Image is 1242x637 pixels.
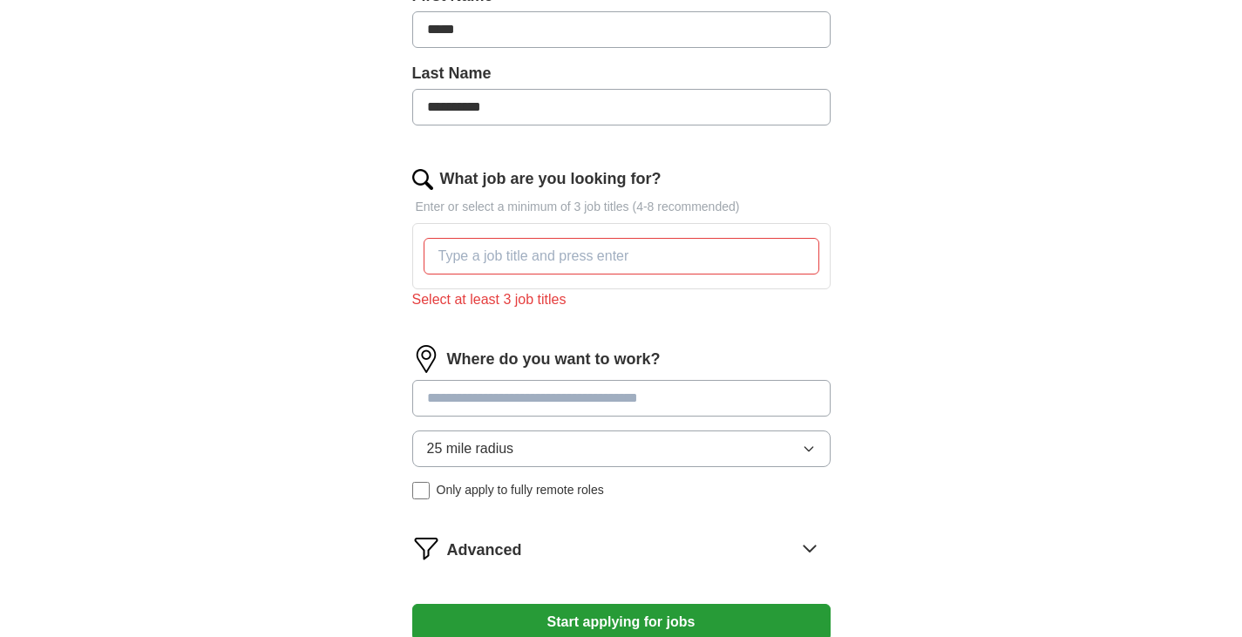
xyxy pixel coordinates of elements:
label: Where do you want to work? [447,348,661,371]
label: Last Name [412,62,831,85]
div: Select at least 3 job titles [412,289,831,310]
input: Only apply to fully remote roles [412,482,430,499]
img: filter [412,534,440,562]
button: 25 mile radius [412,430,831,467]
span: Only apply to fully remote roles [437,481,604,499]
img: search.png [412,169,433,190]
label: What job are you looking for? [440,167,662,191]
img: location.png [412,345,440,373]
input: Type a job title and press enter [424,238,819,274]
span: Advanced [447,539,522,562]
span: 25 mile radius [427,438,514,459]
p: Enter or select a minimum of 3 job titles (4-8 recommended) [412,198,831,216]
